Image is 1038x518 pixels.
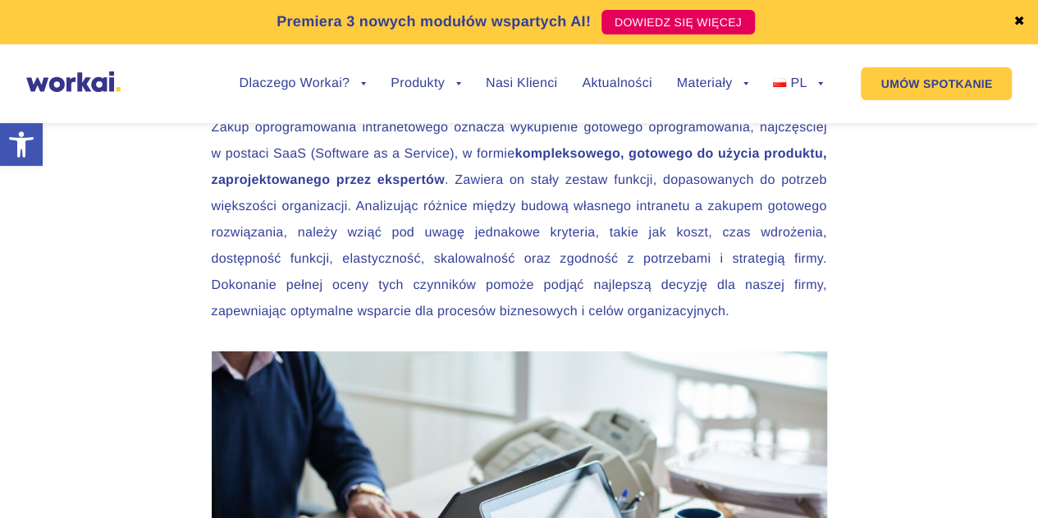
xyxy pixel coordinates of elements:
a: DOWIEDZ SIĘ WIĘCEJ [601,10,755,34]
p: Premiera 3 nowych modułów wspartych AI! [277,11,591,33]
a: ✖ [1013,16,1025,29]
a: Dlaczego Workai? [239,77,366,90]
span: PL [790,76,807,90]
p: Zakup oprogramowania intranetowego oznacza wykupienie gotowego oprogramowania, najczęściej w post... [212,115,827,325]
a: PL [773,77,823,90]
a: Aktualności [582,77,652,90]
a: Materiały [677,77,749,90]
a: UMÓW SPOTKANIE [861,67,1012,100]
strong: kompleksowego, gotowego do użycia produktu, zaprojektowanego przez ekspertów [212,147,827,187]
a: Nasi Klienci [486,77,557,90]
a: Produkty [391,77,461,90]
